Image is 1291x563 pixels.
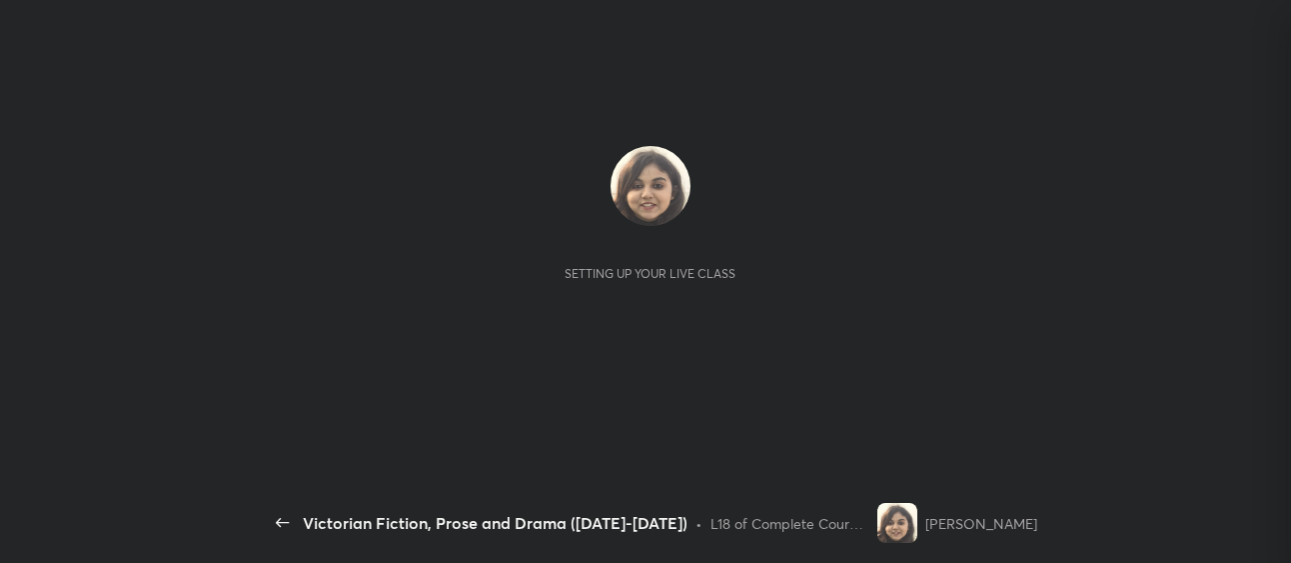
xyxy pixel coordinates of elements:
[877,503,917,543] img: a7ac6fe6eda44e07ab3709a94de7a6bd.jpg
[565,266,735,281] div: Setting up your live class
[925,513,1037,534] div: [PERSON_NAME]
[695,513,702,534] div: •
[710,513,868,534] div: L18 of Complete Course on British Literature - UGC NET [DATE]
[303,511,687,535] div: Victorian Fiction, Prose and Drama ([DATE]-[DATE])
[611,146,690,226] img: a7ac6fe6eda44e07ab3709a94de7a6bd.jpg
